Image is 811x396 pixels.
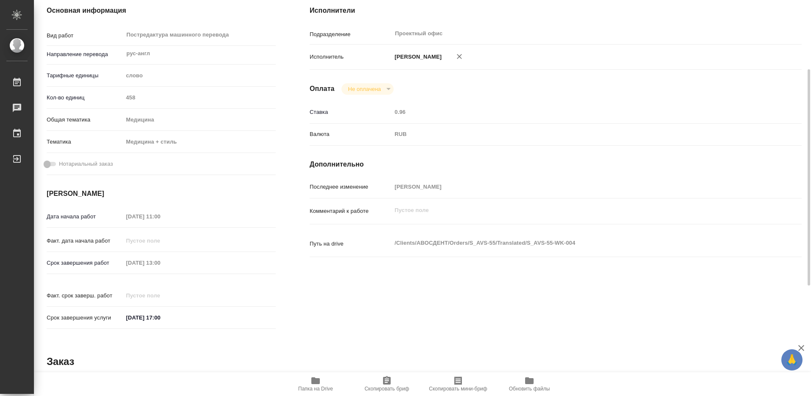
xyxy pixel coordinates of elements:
[123,257,197,269] input: Пустое поле
[364,386,409,392] span: Скопировать бриф
[346,85,383,93] button: Не оплачена
[47,259,123,267] p: Срок завершения работ
[310,30,392,39] p: Подразделение
[422,372,494,396] button: Скопировать мини-бриф
[310,130,392,139] p: Валюта
[59,160,113,168] span: Нотариальный заказ
[494,372,565,396] button: Обновить файлы
[47,116,123,124] p: Общая тематика
[47,6,276,16] h4: Основная информация
[392,127,761,141] div: RUB
[450,47,469,66] button: Удалить исполнителя
[123,91,276,104] input: Пустое поле
[392,236,761,250] textarea: /Clients/АВОСДЕНТ/Orders/S_AVS-55/Translated/S_AVS-55-WK-004
[123,113,276,127] div: Медицина
[47,291,123,300] p: Факт. срок заверш. работ
[123,311,197,324] input: ✎ Введи что-нибудь
[781,349,803,371] button: 🙏
[280,372,351,396] button: Папка на Drive
[47,93,123,102] p: Кол-во единиц
[392,53,442,61] p: [PERSON_NAME]
[47,237,123,245] p: Факт. дата начала работ
[429,386,487,392] span: Скопировать мини-бриф
[123,289,197,302] input: Пустое поле
[310,159,802,170] h4: Дополнительно
[47,71,123,80] p: Тарифные единицы
[310,240,392,248] p: Путь на drive
[298,386,333,392] span: Папка на Drive
[123,210,197,223] input: Пустое поле
[123,68,276,83] div: слово
[310,108,392,116] p: Ставка
[47,31,123,40] p: Вид работ
[47,355,74,368] h2: Заказ
[310,207,392,215] p: Комментарий к работе
[392,181,761,193] input: Пустое поле
[47,212,123,221] p: Дата начала работ
[47,314,123,322] p: Срок завершения услуги
[310,183,392,191] p: Последнее изменение
[785,351,799,369] span: 🙏
[341,83,394,95] div: Не оплачена
[351,372,422,396] button: Скопировать бриф
[47,50,123,59] p: Направление перевода
[509,386,550,392] span: Обновить файлы
[310,84,335,94] h4: Оплата
[123,135,276,149] div: Медицина + стиль
[123,235,197,247] input: Пустое поле
[310,53,392,61] p: Исполнитель
[47,189,276,199] h4: [PERSON_NAME]
[392,106,761,118] input: Пустое поле
[47,138,123,146] p: Тематика
[310,6,802,16] h4: Исполнители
